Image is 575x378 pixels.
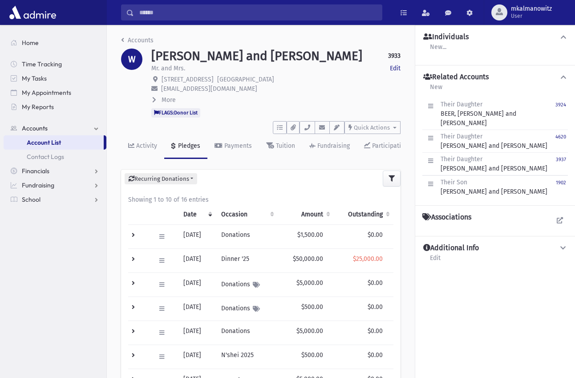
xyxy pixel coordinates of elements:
div: [PERSON_NAME] and [PERSON_NAME] [441,154,547,173]
td: $50,000.00 [278,249,334,273]
div: Fundraising [316,142,350,150]
span: My Appointments [22,89,71,97]
th: Amount: activate to sort column ascending [278,204,334,225]
button: Related Accounts [422,73,568,82]
div: W [121,49,142,70]
span: $0.00 [368,231,383,239]
a: My Appointments [4,85,106,100]
td: N'shei 2025 [216,345,278,369]
button: Additional Info [422,244,568,253]
span: Fundraising [22,181,54,189]
td: [DATE] [178,249,216,273]
span: Time Tracking [22,60,62,68]
span: Contact Logs [27,153,64,161]
a: Time Tracking [4,57,106,71]
a: My Reports [4,100,106,114]
span: Their Daughter [441,133,482,140]
a: Edit [429,253,441,269]
a: Home [4,36,106,50]
span: Their Daughter [441,155,482,163]
h4: Associations [422,213,471,222]
td: Donations [216,225,278,249]
a: Participation [357,134,415,159]
a: New... [429,42,447,58]
button: Quick Actions [344,121,401,134]
div: [PERSON_NAME] and [PERSON_NAME] [441,178,547,196]
span: $0.00 [368,303,383,311]
a: 3937 [556,154,566,173]
a: Accounts [4,121,106,135]
img: AdmirePro [7,4,58,21]
td: Donations [216,297,278,321]
span: School [22,195,40,203]
span: [STREET_ADDRESS] [162,76,214,83]
td: Donations [216,321,278,345]
td: [DATE] [178,345,216,369]
button: Individuals [422,33,568,42]
td: Donations [216,273,278,297]
a: Pledges [164,134,207,159]
span: $0.00 [368,279,383,287]
a: Tuition [259,134,302,159]
h4: Related Accounts [423,73,489,82]
span: User [511,12,552,20]
a: Fundraising [4,178,106,192]
small: 1902 [556,180,566,186]
span: Their Daughter [441,101,482,108]
span: My Tasks [22,74,47,82]
td: [DATE] [178,225,216,249]
span: Their Son [441,179,467,186]
a: 3924 [555,100,566,128]
button: Recurring Donations [125,173,197,185]
div: Payments [223,142,252,150]
div: Participation [370,142,408,150]
td: $1,500.00 [278,225,334,249]
td: $5,000.00 [278,273,334,297]
h4: Individuals [423,33,469,42]
span: Accounts [22,124,48,132]
span: Home [22,39,39,47]
a: Contact Logs [4,150,106,164]
div: Tuition [274,142,295,150]
a: Payments [207,134,259,159]
a: 1902 [556,178,566,196]
td: [DATE] [178,297,216,321]
td: $500.00 [278,345,334,369]
span: [EMAIL_ADDRESS][DOMAIN_NAME] [161,85,257,93]
span: $0.00 [368,327,383,335]
span: $25,000.00 [353,255,383,263]
a: 4620 [555,132,566,150]
h4: Additional Info [423,244,479,253]
span: $0.00 [368,351,383,359]
a: Edit [390,64,401,73]
th: Outstanding: activate to sort column ascending [334,204,393,225]
th: Date: activate to sort column ascending [178,204,216,225]
a: New [429,82,443,98]
input: Search [134,4,382,20]
a: Activity [121,134,164,159]
th: Occasion : activate to sort column ascending [216,204,278,225]
span: Financials [22,167,49,175]
td: Dinner '25 [216,249,278,273]
a: Financials [4,164,106,178]
a: School [4,192,106,207]
small: 4620 [555,134,566,140]
p: Mr. and Mrs. [151,64,185,73]
nav: breadcrumb [121,36,154,49]
strong: 3933 [388,51,401,61]
span: Account List [27,138,61,146]
small: 3937 [556,157,566,163]
div: Pledges [176,142,200,150]
h1: [PERSON_NAME] and [PERSON_NAME] [151,49,362,64]
span: mkalmanowitz [511,5,552,12]
div: Showing 1 to 10 of 16 entries [128,195,393,204]
span: Quick Actions [354,124,390,131]
td: $5,000.00 [278,321,334,345]
span: FLAGS:Donor List [151,108,200,117]
a: Accounts [121,37,154,44]
td: [DATE] [178,321,216,345]
a: Account List [4,135,104,150]
div: Activity [134,142,157,150]
button: More [151,95,177,105]
a: My Tasks [4,71,106,85]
